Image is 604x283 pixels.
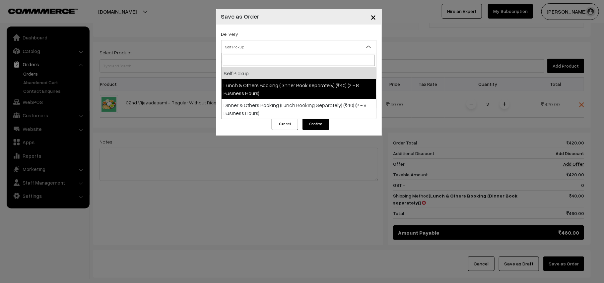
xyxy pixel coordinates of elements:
[366,7,382,27] button: Close
[272,118,298,130] button: Cancel
[371,11,376,23] span: ×
[221,12,259,21] h4: Save as Order
[222,99,376,119] li: Dinner & Others Booking (Lunch Booking Separately) (₹40) (2 - 8 Business Hours)
[222,79,376,99] li: Lunch & Others Booking (Dinner Book separately) (₹40) (2 - 8 Business Hours)
[221,40,376,53] span: Self Pickup
[222,67,376,79] li: Self Pickup
[222,41,376,53] span: Self Pickup
[221,30,238,37] label: Delivery
[302,118,329,130] button: Confirm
